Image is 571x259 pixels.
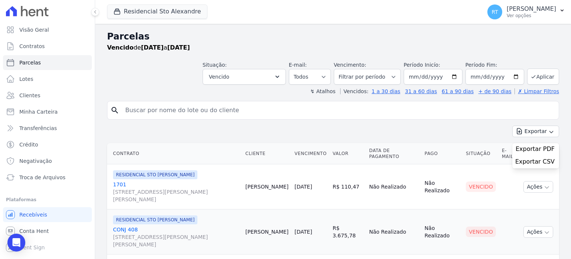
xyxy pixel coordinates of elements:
a: Exportar CSV [515,158,556,167]
td: Não Realizado [422,209,463,255]
th: Vencimento [291,143,329,164]
a: Troca de Arquivos [3,170,92,185]
span: Transferências [19,124,57,132]
h2: Parcelas [107,30,559,43]
label: ↯ Atalhos [310,88,335,94]
a: Recebíveis [3,207,92,222]
strong: Vencido [107,44,133,51]
button: Exportar [512,126,559,137]
th: Situação [463,143,499,164]
span: Troca de Arquivos [19,174,65,181]
th: E-mail [499,143,521,164]
span: Negativação [19,157,52,165]
td: R$ 110,47 [330,164,366,209]
a: CONJ 408[STREET_ADDRESS][PERSON_NAME][PERSON_NAME] [113,226,239,248]
strong: [DATE] [167,44,190,51]
button: Ações [523,181,553,193]
input: Buscar por nome do lote ou do cliente [121,103,556,118]
a: Lotes [3,72,92,86]
span: [STREET_ADDRESS][PERSON_NAME][PERSON_NAME] [113,233,239,248]
a: ✗ Limpar Filtros [514,88,559,94]
span: [STREET_ADDRESS][PERSON_NAME][PERSON_NAME] [113,188,239,203]
span: RESIDENCIAL STO [PERSON_NAME] [113,215,197,224]
span: Crédito [19,141,38,148]
label: Situação: [203,62,227,68]
a: Crédito [3,137,92,152]
th: Contrato [107,143,242,164]
span: Exportar CSV [515,158,555,165]
td: [PERSON_NAME] [242,164,291,209]
span: Conta Hent [19,227,49,235]
a: [DATE] [294,229,312,235]
button: Ações [523,226,553,238]
th: Cliente [242,143,291,164]
th: Valor [330,143,366,164]
span: Clientes [19,92,40,99]
div: Vencido [466,227,496,237]
button: Aplicar [527,69,559,85]
a: + de 90 dias [478,88,512,94]
label: Período Inicío: [404,62,440,68]
span: RT [491,9,498,15]
a: 1 a 30 dias [372,88,400,94]
a: 1701[STREET_ADDRESS][PERSON_NAME][PERSON_NAME] [113,181,239,203]
th: Pago [422,143,463,164]
a: Conta Hent [3,224,92,239]
i: search [110,106,119,115]
a: Clientes [3,88,92,103]
a: Contratos [3,39,92,54]
label: E-mail: [289,62,307,68]
div: Vencido [466,181,496,192]
a: Transferências [3,121,92,136]
td: Não Realizado [366,209,422,255]
label: Vencimento: [334,62,366,68]
a: Negativação [3,154,92,168]
p: [PERSON_NAME] [507,5,556,13]
span: RESIDENCIAL STO [PERSON_NAME] [113,170,197,179]
p: Ver opções [507,13,556,19]
div: Plataformas [6,195,89,204]
td: Não Realizado [366,164,422,209]
span: Vencido [209,72,229,81]
a: 61 a 90 dias [442,88,474,94]
strong: [DATE] [141,44,164,51]
a: 31 a 60 dias [405,88,437,94]
th: Data de Pagamento [366,143,422,164]
a: [DATE] [294,184,312,190]
span: Parcelas [19,59,41,66]
a: Minha Carteira [3,104,92,119]
label: Período Fim: [465,61,524,69]
span: Minha Carteira [19,108,58,116]
label: Vencidos: [340,88,368,94]
span: Contratos [19,42,45,50]
button: Residencial Sto Alexandre [107,4,207,19]
span: Recebíveis [19,211,47,218]
td: [PERSON_NAME] [242,209,291,255]
a: Visão Geral [3,22,92,37]
div: Open Intercom Messenger [7,234,25,252]
td: R$ 3.675,78 [330,209,366,255]
button: RT [PERSON_NAME] Ver opções [481,1,571,22]
span: Lotes [19,75,33,83]
a: Parcelas [3,55,92,70]
button: Vencido [203,69,286,85]
p: de a [107,43,190,52]
span: Visão Geral [19,26,49,34]
td: Não Realizado [422,164,463,209]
